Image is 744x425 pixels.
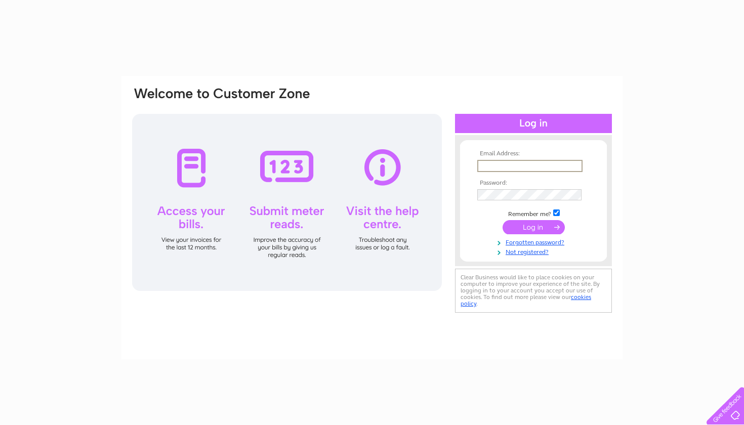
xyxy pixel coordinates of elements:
td: Remember me? [475,208,592,218]
th: Password: [475,180,592,187]
input: Submit [503,220,565,234]
div: Clear Business would like to place cookies on your computer to improve your experience of the sit... [455,269,612,313]
th: Email Address: [475,150,592,157]
a: cookies policy [461,293,591,307]
a: Forgotten password? [477,237,592,246]
a: Not registered? [477,246,592,256]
